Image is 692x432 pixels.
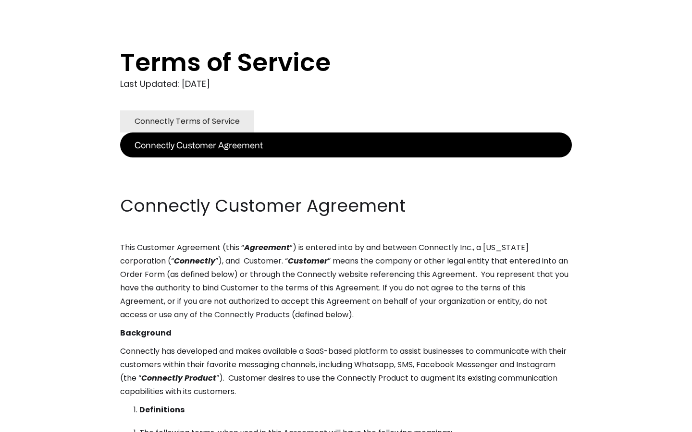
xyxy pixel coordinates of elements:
[141,372,216,384] em: Connectly Product
[135,138,263,152] div: Connectly Customer Agreement
[10,414,58,429] aside: Language selected: English
[120,157,572,171] p: ‍
[120,194,572,218] h2: Connectly Customer Agreement
[135,115,240,128] div: Connectly Terms of Service
[174,255,215,266] em: Connectly
[120,241,572,322] p: This Customer Agreement (this “ ”) is entered into by and between Connectly Inc., a [US_STATE] co...
[288,255,328,266] em: Customer
[120,48,533,77] h1: Terms of Service
[19,415,58,429] ul: Language list
[120,345,572,398] p: Connectly has developed and makes available a SaaS-based platform to assist businesses to communi...
[120,176,572,189] p: ‍
[139,404,185,415] strong: Definitions
[120,327,172,338] strong: Background
[120,77,572,91] div: Last Updated: [DATE]
[244,242,290,253] em: Agreement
